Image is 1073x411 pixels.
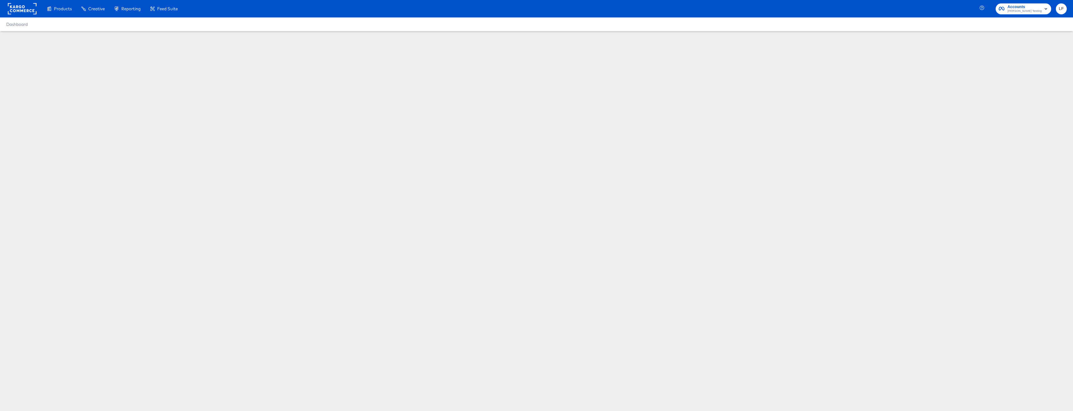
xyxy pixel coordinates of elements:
span: Creative [88,6,105,11]
span: [PERSON_NAME] Testing [1007,9,1042,14]
a: Dashboard [6,22,28,27]
button: Accounts[PERSON_NAME] Testing [996,3,1051,14]
span: Feed Suite [157,6,178,11]
span: Accounts [1007,4,1042,10]
span: Products [54,6,72,11]
button: LF [1056,3,1067,14]
span: Reporting [121,6,141,11]
span: LF [1058,5,1064,12]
